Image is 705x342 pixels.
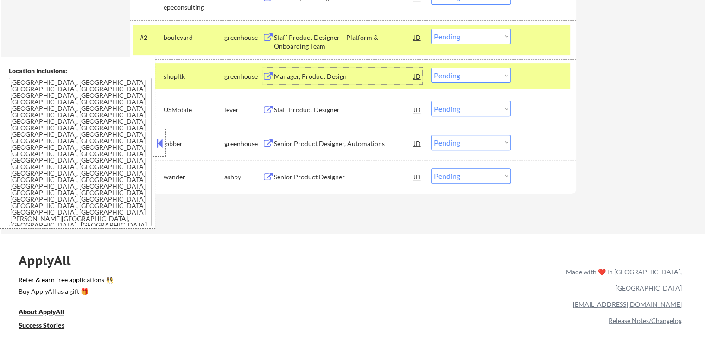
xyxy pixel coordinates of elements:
[164,105,224,114] div: USMobile
[19,286,111,298] a: Buy ApplyAll as a gift 🎁
[164,172,224,182] div: wander
[224,33,262,42] div: greenhouse
[413,29,422,45] div: JD
[224,139,262,148] div: greenhouse
[413,135,422,152] div: JD
[19,277,372,286] a: Refer & earn free applications 👯‍♀️
[164,33,224,42] div: boulevard
[19,321,64,329] u: Success Stories
[274,72,414,81] div: Manager, Product Design
[274,139,414,148] div: Senior Product Designer, Automations
[9,66,152,76] div: Location Inclusions:
[274,172,414,182] div: Senior Product Designer
[224,105,262,114] div: lever
[164,72,224,81] div: shopltk
[140,33,156,42] div: #2
[274,105,414,114] div: Staff Product Designer
[224,172,262,182] div: ashby
[19,307,77,318] a: About ApplyAll
[274,33,414,51] div: Staff Product Designer – Platform & Onboarding Team
[573,300,682,308] a: [EMAIL_ADDRESS][DOMAIN_NAME]
[609,317,682,324] a: Release Notes/Changelog
[19,308,64,316] u: About ApplyAll
[19,253,81,268] div: ApplyAll
[19,288,111,295] div: Buy ApplyAll as a gift 🎁
[224,72,262,81] div: greenhouse
[413,168,422,185] div: JD
[413,101,422,118] div: JD
[562,264,682,296] div: Made with ❤️ in [GEOGRAPHIC_DATA], [GEOGRAPHIC_DATA]
[413,68,422,84] div: JD
[164,139,224,148] div: jobber
[19,320,77,332] a: Success Stories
